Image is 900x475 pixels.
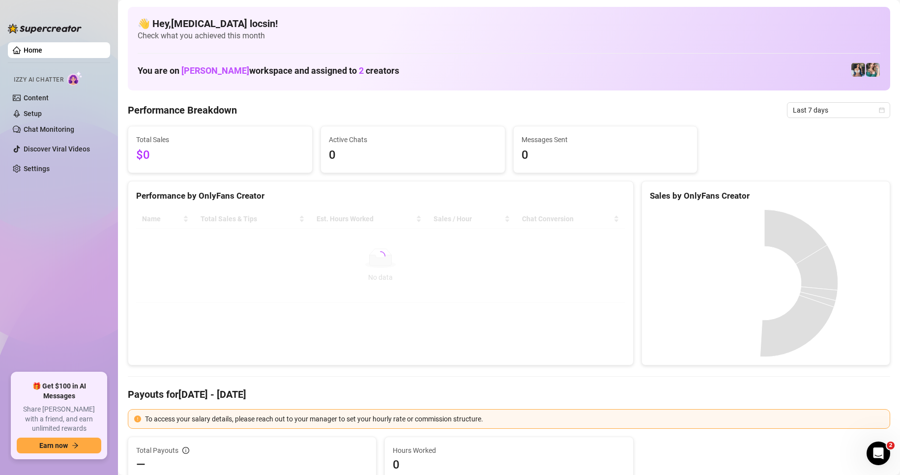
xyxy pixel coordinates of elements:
[359,65,364,76] span: 2
[393,445,625,456] span: Hours Worked
[867,442,890,465] iframe: Intercom live chat
[851,63,865,77] img: Katy
[393,457,625,473] span: 0
[182,447,189,454] span: info-circle
[136,189,625,203] div: Performance by OnlyFans Creator
[181,65,249,76] span: [PERSON_NAME]
[138,17,880,30] h4: 👋 Hey, [MEDICAL_DATA] locsin !
[24,145,90,153] a: Discover Viral Videos
[793,103,884,118] span: Last 7 days
[522,146,690,165] span: 0
[650,189,882,203] div: Sales by OnlyFans Creator
[14,75,63,85] span: Izzy AI Chatter
[128,103,237,117] h4: Performance Breakdown
[39,442,68,449] span: Earn now
[136,457,145,473] span: —
[879,107,885,113] span: calendar
[145,414,884,424] div: To access your salary details, please reach out to your manager to set your hourly rate or commis...
[887,442,895,449] span: 2
[17,405,101,434] span: Share [PERSON_NAME] with a friend, and earn unlimited rewards
[136,146,304,165] span: $0
[24,46,42,54] a: Home
[329,134,497,145] span: Active Chats
[136,445,178,456] span: Total Payouts
[866,63,880,77] img: Zaddy
[138,65,399,76] h1: You are on workspace and assigned to creators
[128,387,890,401] h4: Payouts for [DATE] - [DATE]
[67,71,83,86] img: AI Chatter
[72,442,79,449] span: arrow-right
[24,165,50,173] a: Settings
[17,382,101,401] span: 🎁 Get $100 in AI Messages
[24,94,49,102] a: Content
[17,438,101,453] button: Earn nowarrow-right
[24,110,42,118] a: Setup
[8,24,82,33] img: logo-BBDzfeDw.svg
[136,134,304,145] span: Total Sales
[138,30,880,41] span: Check what you achieved this month
[329,146,497,165] span: 0
[134,416,141,422] span: exclamation-circle
[24,125,74,133] a: Chat Monitoring
[522,134,690,145] span: Messages Sent
[375,250,386,262] span: loading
